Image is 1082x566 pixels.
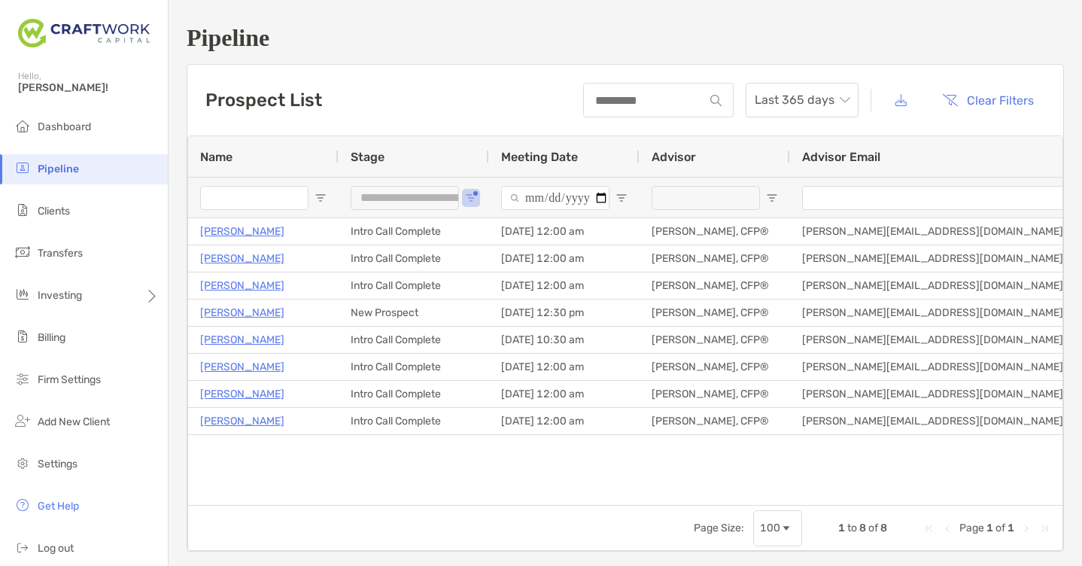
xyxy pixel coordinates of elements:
span: of [868,522,878,534]
div: Intro Call Complete [339,218,489,245]
img: add_new_client icon [14,412,32,430]
input: Name Filter Input [200,186,308,210]
img: get-help icon [14,496,32,514]
img: clients icon [14,201,32,219]
div: Intro Call Complete [339,354,489,380]
button: Open Filter Menu [766,192,778,204]
span: of [995,522,1005,534]
span: 8 [880,522,887,534]
a: [PERSON_NAME] [200,330,284,349]
h3: Prospect List [205,90,322,111]
a: [PERSON_NAME] [200,412,284,431]
img: investing icon [14,285,32,303]
span: Stage [351,150,384,164]
a: [PERSON_NAME] [200,358,284,376]
span: Firm Settings [38,373,101,386]
span: 8 [859,522,866,534]
div: Next Page [1020,522,1032,534]
a: [PERSON_NAME] [200,276,284,295]
a: [PERSON_NAME] [200,385,284,403]
span: Clients [38,205,70,218]
span: Page [959,522,984,534]
div: [PERSON_NAME], CFP® [640,218,790,245]
div: Last Page [1038,522,1050,534]
div: [DATE] 12:00 am [489,381,640,407]
a: [PERSON_NAME] [200,249,284,268]
div: New Prospect [339,300,489,326]
div: [PERSON_NAME], CFP® [640,381,790,407]
div: [PERSON_NAME], CFP® [640,327,790,353]
span: Billing [38,331,65,344]
span: Log out [38,542,74,555]
span: Meeting Date [501,150,578,164]
button: Open Filter Menu [465,192,477,204]
div: First Page [923,522,935,534]
span: Pipeline [38,163,79,175]
div: [DATE] 12:30 pm [489,300,640,326]
div: [PERSON_NAME], CFP® [640,354,790,380]
img: logout icon [14,538,32,556]
a: [PERSON_NAME] [200,303,284,322]
input: Meeting Date Filter Input [501,186,609,210]
div: Page Size: [694,522,744,534]
div: Page Size [753,510,802,546]
span: [PERSON_NAME]! [18,81,159,94]
span: Add New Client [38,415,110,428]
button: Clear Filters [931,84,1045,117]
span: Investing [38,289,82,302]
div: [DATE] 12:00 am [489,354,640,380]
div: [DATE] 12:00 am [489,408,640,434]
div: Intro Call Complete [339,272,489,299]
span: Transfers [38,247,83,260]
img: dashboard icon [14,117,32,135]
span: Dashboard [38,120,91,133]
span: to [847,522,857,534]
img: billing icon [14,327,32,345]
div: 100 [760,522,780,534]
span: Last 365 days [755,84,849,117]
button: Open Filter Menu [315,192,327,204]
div: Intro Call Complete [339,245,489,272]
div: [DATE] 12:00 am [489,245,640,272]
span: Name [200,150,233,164]
span: 1 [838,522,845,534]
div: Intro Call Complete [339,408,489,434]
span: 1 [1008,522,1014,534]
div: [PERSON_NAME], CFP® [640,408,790,434]
a: [PERSON_NAME] [200,222,284,241]
div: [PERSON_NAME], CFP® [640,300,790,326]
div: [DATE] 12:00 am [489,272,640,299]
div: Intro Call Complete [339,381,489,407]
span: Settings [38,458,78,470]
img: input icon [710,95,722,106]
img: Zoe Logo [18,6,150,60]
div: [PERSON_NAME], CFP® [640,272,790,299]
img: firm-settings icon [14,370,32,388]
div: [DATE] 12:00 am [489,218,640,245]
img: pipeline icon [14,159,32,177]
img: transfers icon [14,243,32,261]
span: 1 [986,522,993,534]
div: [PERSON_NAME], CFP® [640,245,790,272]
button: Open Filter Menu [615,192,628,204]
span: Advisor [652,150,696,164]
div: Previous Page [941,522,953,534]
div: [DATE] 10:30 am [489,327,640,353]
span: Get Help [38,500,79,513]
span: Advisor Email [802,150,880,164]
h1: Pipeline [187,24,1064,52]
div: Intro Call Complete [339,327,489,353]
img: settings icon [14,454,32,472]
